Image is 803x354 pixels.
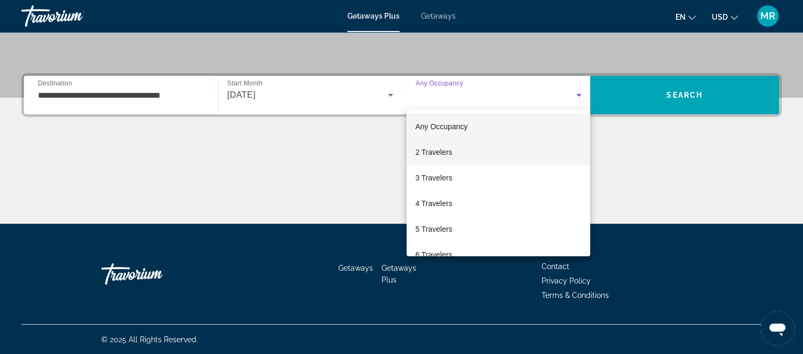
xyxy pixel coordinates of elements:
[415,197,452,210] span: 4 Travelers
[415,122,467,131] span: Any Occupancy
[415,248,452,261] span: 6 Travelers
[760,311,794,345] iframe: Button to launch messaging window
[415,223,452,235] span: 5 Travelers
[415,146,452,159] span: 2 Travelers
[415,171,452,184] span: 3 Travelers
